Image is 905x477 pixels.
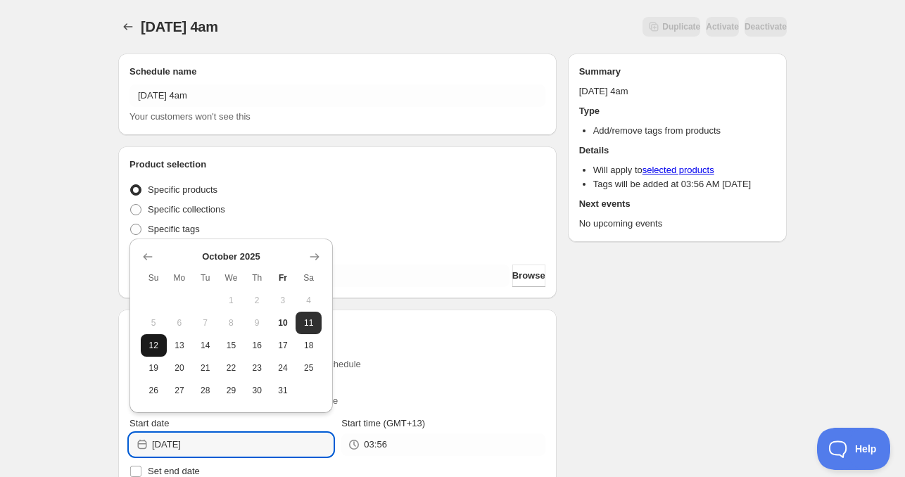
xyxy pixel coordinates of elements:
[276,317,291,329] span: 10
[593,124,776,138] li: Add/remove tags from products
[250,340,265,351] span: 16
[129,111,251,122] span: Your customers won't see this
[296,289,322,312] button: Saturday October 4 2025
[270,289,296,312] button: Friday October 3 2025
[579,144,776,158] h2: Details
[301,317,316,329] span: 11
[218,357,244,379] button: Wednesday October 22 2025
[148,204,225,215] span: Specific collections
[244,267,270,289] th: Thursday
[167,357,193,379] button: Monday October 20 2025
[276,295,291,306] span: 3
[118,17,138,37] button: Schedules
[172,272,187,284] span: Mo
[276,362,291,374] span: 24
[244,289,270,312] button: Thursday October 2 2025
[224,385,239,396] span: 29
[250,295,265,306] span: 2
[129,418,169,428] span: Start date
[172,317,187,329] span: 6
[192,334,218,357] button: Tuesday October 14 2025
[579,65,776,79] h2: Summary
[250,362,265,374] span: 23
[218,312,244,334] button: Wednesday October 8 2025
[141,357,167,379] button: Sunday October 19 2025
[250,385,265,396] span: 30
[276,272,291,284] span: Fr
[167,379,193,402] button: Monday October 27 2025
[270,357,296,379] button: Friday October 24 2025
[296,334,322,357] button: Saturday October 18 2025
[341,418,425,428] span: Start time (GMT+13)
[148,466,200,476] span: Set end date
[301,272,316,284] span: Sa
[146,340,161,351] span: 12
[129,65,545,79] h2: Schedule name
[141,19,218,34] span: [DATE] 4am
[129,321,545,335] h2: Active dates
[167,267,193,289] th: Monday
[141,334,167,357] button: Sunday October 12 2025
[146,272,161,284] span: Su
[167,312,193,334] button: Monday October 6 2025
[198,340,213,351] span: 14
[296,357,322,379] button: Saturday October 25 2025
[224,340,239,351] span: 15
[218,379,244,402] button: Wednesday October 29 2025
[172,362,187,374] span: 20
[305,247,324,267] button: Show next month, November 2025
[250,272,265,284] span: Th
[198,385,213,396] span: 28
[218,267,244,289] th: Wednesday
[593,163,776,177] li: Will apply to
[192,267,218,289] th: Tuesday
[138,247,158,267] button: Show previous month, September 2025
[224,295,239,306] span: 1
[579,217,776,231] p: No upcoming events
[512,265,545,287] button: Browse
[198,317,213,329] span: 7
[192,357,218,379] button: Tuesday October 21 2025
[192,379,218,402] button: Tuesday October 28 2025
[512,269,545,283] span: Browse
[192,312,218,334] button: Tuesday October 7 2025
[141,267,167,289] th: Sunday
[301,362,316,374] span: 25
[579,84,776,98] p: [DATE] 4am
[146,317,161,329] span: 5
[146,385,161,396] span: 26
[276,385,291,396] span: 31
[296,312,322,334] button: Saturday October 11 2025
[224,317,239,329] span: 8
[198,362,213,374] span: 21
[301,295,316,306] span: 4
[244,312,270,334] button: Thursday October 9 2025
[817,428,891,470] iframe: Toggle Customer Support
[579,104,776,118] h2: Type
[141,379,167,402] button: Sunday October 26 2025
[579,197,776,211] h2: Next events
[167,334,193,357] button: Monday October 13 2025
[301,340,316,351] span: 18
[270,267,296,289] th: Friday
[244,334,270,357] button: Thursday October 16 2025
[172,385,187,396] span: 27
[593,177,776,191] li: Tags will be added at 03:56 AM [DATE]
[296,267,322,289] th: Saturday
[250,317,265,329] span: 9
[148,184,217,195] span: Specific products
[244,357,270,379] button: Thursday October 23 2025
[129,158,545,172] h2: Product selection
[172,340,187,351] span: 13
[198,272,213,284] span: Tu
[141,312,167,334] button: Sunday October 5 2025
[218,289,244,312] button: Wednesday October 1 2025
[218,334,244,357] button: Wednesday October 15 2025
[148,224,200,234] span: Specific tags
[643,165,714,175] a: selected products
[244,379,270,402] button: Thursday October 30 2025
[270,379,296,402] button: Friday October 31 2025
[146,362,161,374] span: 19
[270,312,296,334] button: Today Friday October 10 2025
[276,340,291,351] span: 17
